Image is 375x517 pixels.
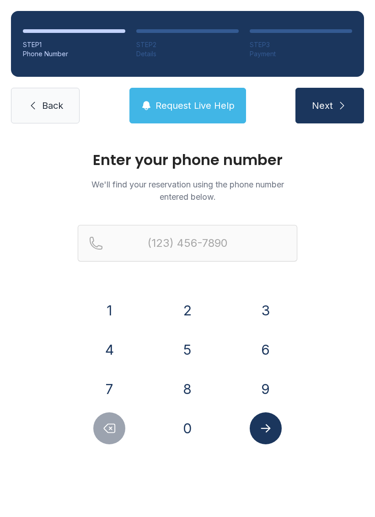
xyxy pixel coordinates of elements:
[78,153,297,167] h1: Enter your phone number
[171,373,204,405] button: 8
[23,40,125,49] div: STEP 1
[42,99,63,112] span: Back
[312,99,333,112] span: Next
[93,373,125,405] button: 7
[250,294,282,326] button: 3
[250,334,282,366] button: 6
[171,334,204,366] button: 5
[250,373,282,405] button: 9
[155,99,235,112] span: Request Live Help
[78,225,297,261] input: Reservation phone number
[93,294,125,326] button: 1
[93,412,125,444] button: Delete number
[136,40,239,49] div: STEP 2
[171,412,204,444] button: 0
[93,334,125,366] button: 4
[250,49,352,59] div: Payment
[136,49,239,59] div: Details
[250,412,282,444] button: Submit lookup form
[23,49,125,59] div: Phone Number
[171,294,204,326] button: 2
[78,178,297,203] p: We'll find your reservation using the phone number entered below.
[250,40,352,49] div: STEP 3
